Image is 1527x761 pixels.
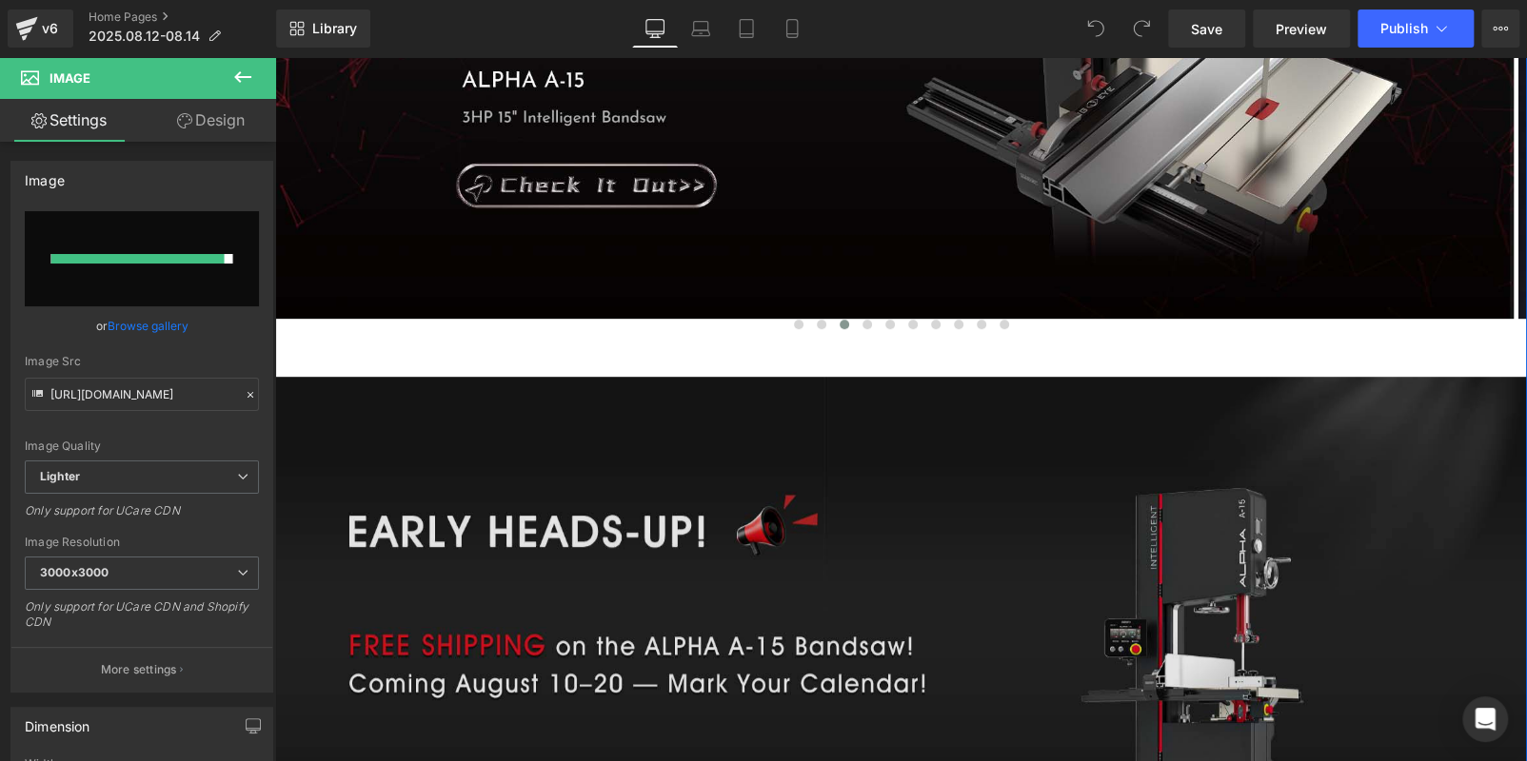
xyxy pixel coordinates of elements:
button: Redo [1122,10,1160,48]
span: Image [50,70,90,86]
div: Image Quality [25,439,259,453]
a: Laptop [678,10,724,48]
span: Save [1191,19,1222,39]
button: More [1481,10,1519,48]
div: Image [25,162,65,188]
button: Publish [1358,10,1474,48]
span: Library [312,20,357,37]
input: Link [25,378,259,411]
a: New Library [276,10,370,48]
button: Undo [1077,10,1115,48]
a: Mobile [769,10,815,48]
span: Publish [1380,21,1428,36]
div: Open Intercom Messenger [1462,696,1508,742]
div: or [25,316,259,336]
div: Image Src [25,355,259,368]
span: 2025.08.12-08.14 [89,29,200,44]
iframe: To enrich screen reader interactions, please activate Accessibility in Grammarly extension settings [275,57,1527,761]
div: Dimension [25,708,90,734]
a: Browse gallery [108,309,188,342]
div: v6 [38,16,62,41]
p: More settings [101,661,177,678]
a: Desktop [632,10,678,48]
div: Only support for UCare CDN and Shopify CDN [25,599,259,642]
b: 3000x3000 [40,565,109,579]
button: More settings [11,647,272,692]
b: Lighter [40,469,80,483]
a: Home Pages [89,10,276,25]
span: Preview [1276,19,1327,39]
div: Only support for UCare CDN [25,503,259,531]
a: Tablet [724,10,769,48]
a: Preview [1253,10,1350,48]
a: v6 [8,10,73,48]
a: Design [142,99,280,142]
div: Image Resolution [25,536,259,549]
